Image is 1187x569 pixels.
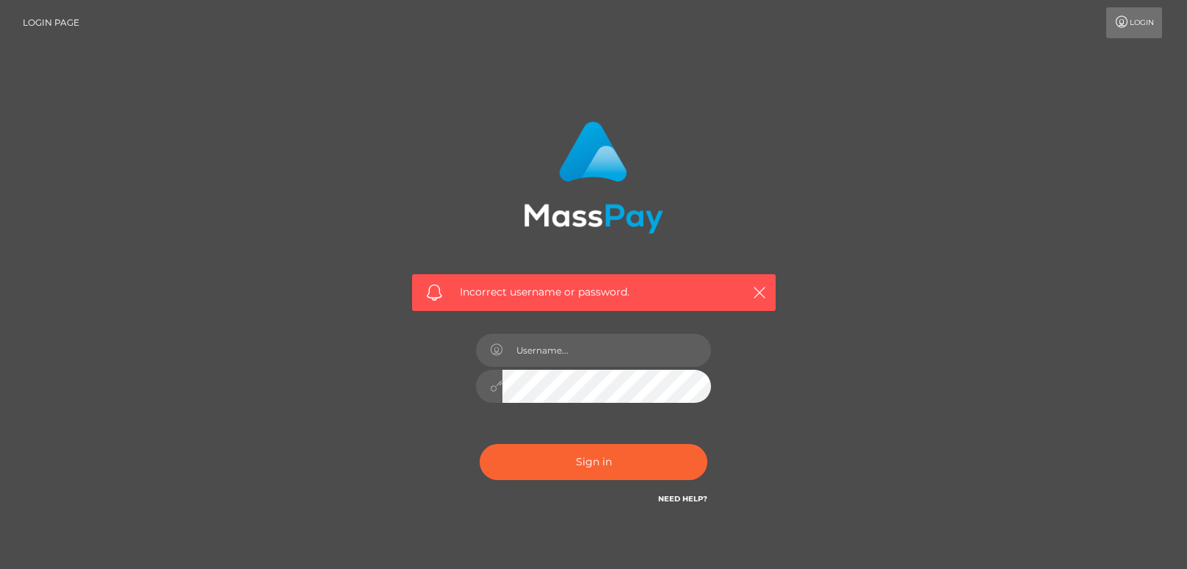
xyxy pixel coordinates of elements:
a: Need Help? [658,494,707,504]
button: Sign in [480,444,707,480]
a: Login Page [23,7,79,38]
input: Username... [502,334,711,367]
a: Login [1106,7,1162,38]
img: MassPay Login [524,121,663,234]
span: Incorrect username or password. [460,284,728,300]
